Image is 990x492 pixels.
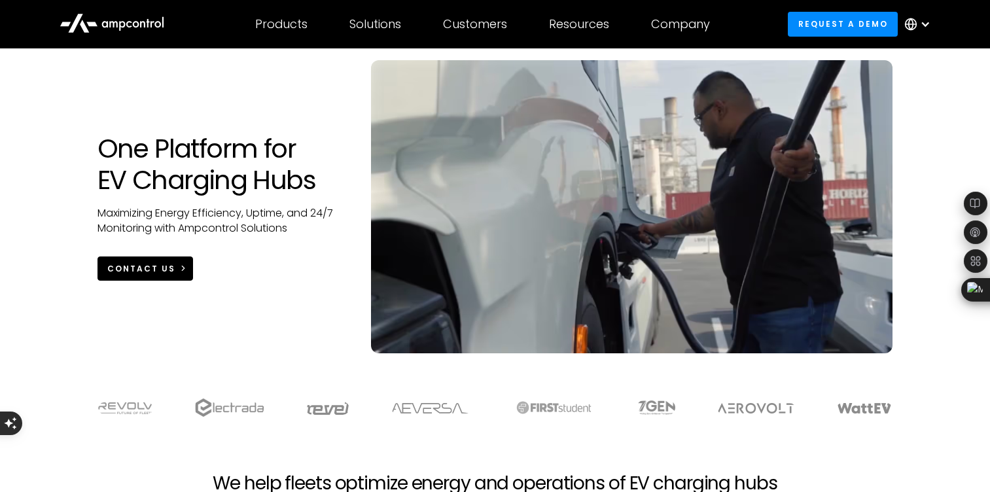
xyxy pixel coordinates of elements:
a: Request a demo [788,12,898,36]
div: Solutions [349,17,401,31]
div: Company [651,17,710,31]
div: CONTACT US [107,263,175,275]
div: Resources [549,17,609,31]
p: Maximizing Energy Efficiency, Uptime, and 24/7 Monitoring with Ampcontrol Solutions [97,206,345,236]
a: CONTACT US [97,256,194,281]
img: electrada logo [195,398,264,417]
div: Products [255,17,308,31]
img: Aerovolt Logo [717,403,795,413]
img: WattEV logo [837,403,892,413]
div: Customers [443,17,507,31]
h1: One Platform for EV Charging Hubs [97,133,345,196]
